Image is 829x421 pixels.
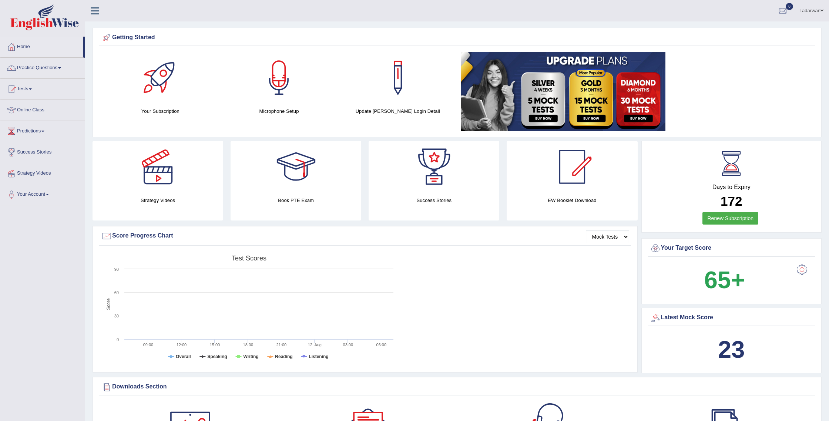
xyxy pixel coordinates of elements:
[0,142,85,161] a: Success Stories
[117,337,119,342] text: 0
[0,58,85,76] a: Practice Questions
[507,196,637,204] h4: EW Booklet Download
[101,381,813,393] div: Downloads Section
[650,312,813,323] div: Latest Mock Score
[0,184,85,203] a: Your Account
[276,343,287,347] text: 21:00
[143,343,154,347] text: 09:00
[721,194,742,208] b: 172
[114,267,119,272] text: 90
[275,354,292,359] tspan: Reading
[650,184,813,191] h4: Days to Expiry
[309,354,328,359] tspan: Listening
[105,107,216,115] h4: Your Subscription
[0,37,83,55] a: Home
[369,196,499,204] h4: Success Stories
[114,314,119,318] text: 30
[702,212,758,225] a: Renew Subscription
[343,343,353,347] text: 03:00
[718,336,745,363] b: 23
[101,230,629,242] div: Score Progress Chart
[308,343,322,347] tspan: 12. Aug
[114,290,119,295] text: 60
[177,343,187,347] text: 12:00
[232,255,266,262] tspan: Test scores
[786,3,793,10] span: 0
[93,196,223,204] h4: Strategy Videos
[0,121,85,139] a: Predictions
[224,107,335,115] h4: Microphone Setup
[0,79,85,97] a: Tests
[461,52,665,131] img: small5.jpg
[704,266,745,293] b: 65+
[0,100,85,118] a: Online Class
[210,343,220,347] text: 15:00
[0,163,85,182] a: Strategy Videos
[176,354,191,359] tspan: Overall
[243,343,254,347] text: 18:00
[207,354,227,359] tspan: Speaking
[650,243,813,254] div: Your Target Score
[106,298,111,310] tspan: Score
[342,107,453,115] h4: Update [PERSON_NAME] Login Detail
[376,343,387,347] text: 06:00
[231,196,361,204] h4: Book PTE Exam
[244,354,259,359] tspan: Writing
[101,32,813,43] div: Getting Started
